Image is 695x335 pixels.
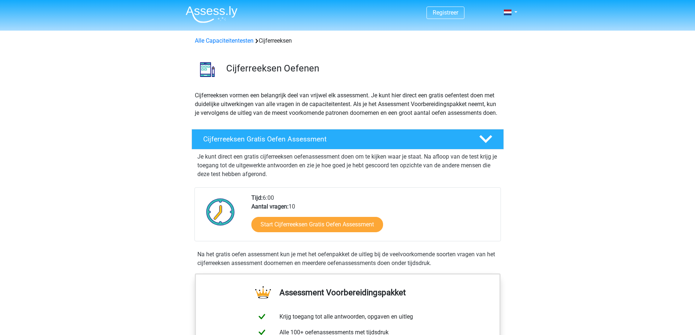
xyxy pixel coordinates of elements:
[226,63,498,74] h3: Cijferreeksen Oefenen
[186,6,238,23] img: Assessly
[194,250,501,268] div: Na het gratis oefen assessment kun je met het oefenpakket de uitleg bij de veelvoorkomende soorte...
[197,152,498,179] p: Je kunt direct een gratis cijferreeksen oefenassessment doen om te kijken waar je staat. Na afloo...
[246,194,500,241] div: 6:00 10
[195,37,254,44] a: Alle Capaciteitentesten
[192,54,223,85] img: cijferreeksen
[203,135,467,143] h4: Cijferreeksen Gratis Oefen Assessment
[251,203,289,210] b: Aantal vragen:
[189,129,507,149] a: Cijferreeksen Gratis Oefen Assessment
[192,36,503,45] div: Cijferreeksen
[251,194,263,201] b: Tijd:
[433,9,458,16] a: Registreer
[251,217,383,232] a: Start Cijferreeksen Gratis Oefen Assessment
[195,91,501,117] p: Cijferreeksen vormen een belangrijk deel van vrijwel elk assessment. Je kunt hier direct een grat...
[202,194,239,230] img: Klok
